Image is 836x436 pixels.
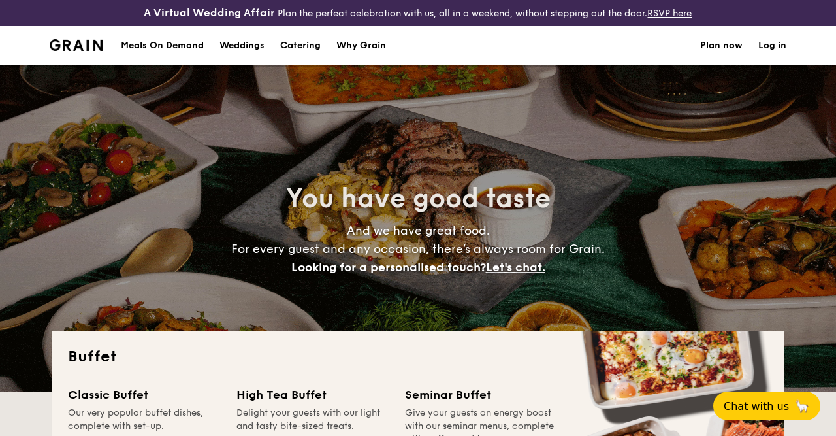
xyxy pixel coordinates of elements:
span: Chat with us [724,400,789,412]
h2: Buffet [68,346,768,367]
button: Chat with us🦙 [713,392,820,420]
div: Seminar Buffet [405,386,558,404]
span: 🦙 [794,399,810,414]
div: Classic Buffet [68,386,221,404]
div: Why Grain [336,26,386,65]
a: Log in [758,26,786,65]
a: Plan now [700,26,743,65]
span: You have good taste [286,183,551,214]
div: Weddings [219,26,265,65]
img: Grain [50,39,103,51]
a: Why Grain [329,26,394,65]
span: Let's chat. [486,260,545,275]
a: Weddings [212,26,272,65]
span: And we have great food. For every guest and any occasion, there’s always room for Grain. [231,224,605,275]
a: RSVP here [647,8,692,19]
a: Catering [272,26,329,65]
div: Meals On Demand [121,26,204,65]
span: Looking for a personalised touch? [291,260,486,275]
h4: A Virtual Wedding Affair [144,5,275,21]
h1: Catering [280,26,321,65]
a: Logotype [50,39,103,51]
div: High Tea Buffet [236,386,389,404]
div: Plan the perfect celebration with us, all in a weekend, without stepping out the door. [139,5,696,21]
a: Meals On Demand [113,26,212,65]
